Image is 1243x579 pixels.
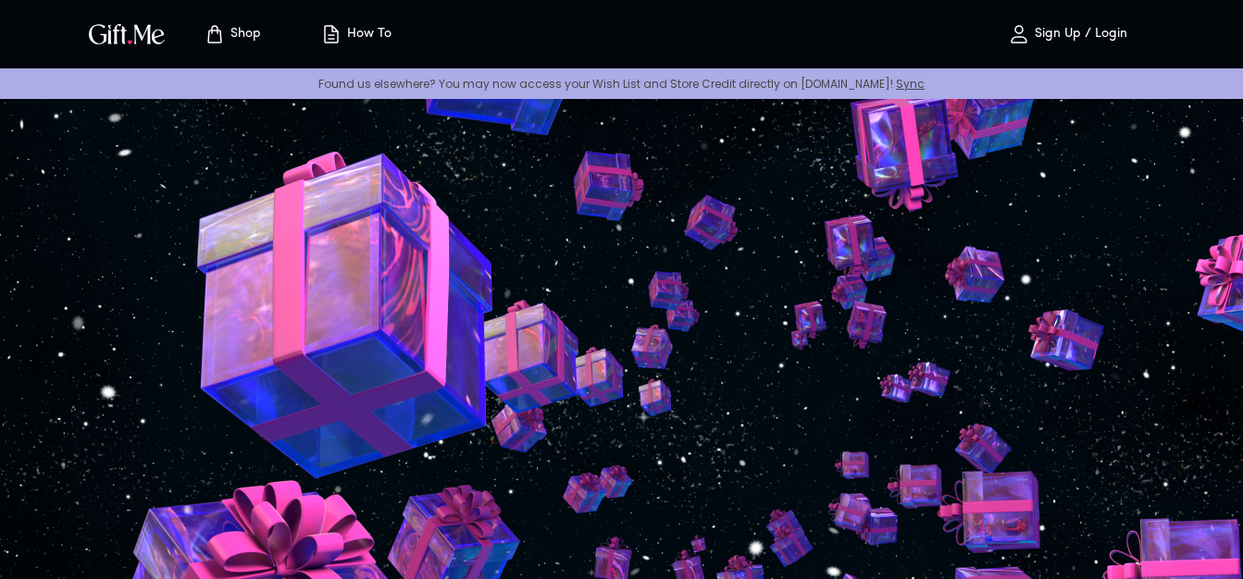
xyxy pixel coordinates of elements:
a: Sync [896,76,925,92]
p: Sign Up / Login [1030,27,1127,43]
p: Shop [226,27,261,43]
p: How To [342,27,392,43]
p: Found us elsewhere? You may now access your Wish List and Store Credit directly on [DOMAIN_NAME]! [15,76,1228,92]
button: Sign Up / Login [976,5,1161,64]
img: GiftMe Logo [85,20,168,47]
button: How To [305,5,407,64]
img: how-to.svg [320,23,342,45]
button: GiftMe Logo [83,23,170,45]
button: Store page [181,5,283,64]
